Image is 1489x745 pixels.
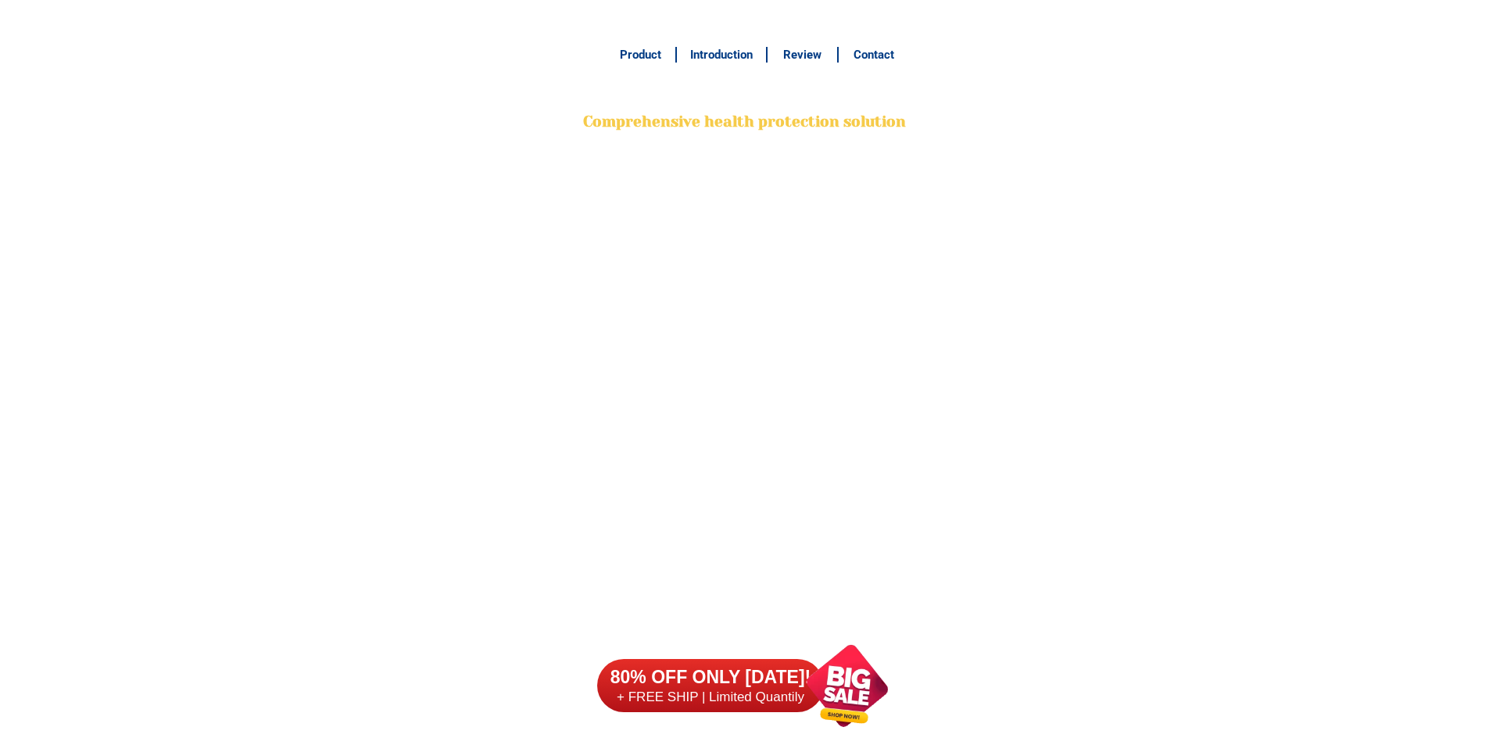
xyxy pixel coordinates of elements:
h6: 80% OFF ONLY [DATE]! [597,666,824,689]
h6: Review [776,46,829,64]
h3: FREE SHIPPING NATIONWIDE [581,9,909,32]
h6: Contact [847,46,900,64]
h2: BONA VITA COFFEE [581,75,909,112]
h6: + FREE SHIP | Limited Quantily [597,689,824,706]
h6: Introduction [685,46,757,64]
h2: Comprehensive health protection solution [581,111,909,134]
h6: Product [614,46,667,64]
